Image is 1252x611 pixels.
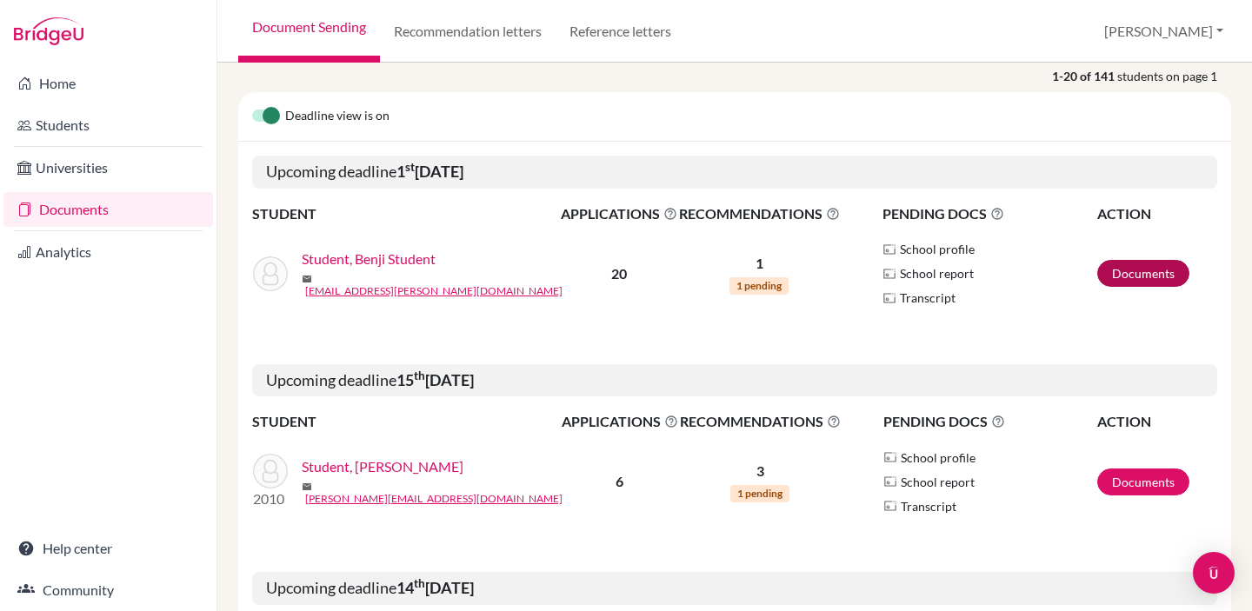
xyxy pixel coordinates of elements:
span: School report [900,264,974,282]
div: Open Intercom Messenger [1193,552,1235,594]
sup: th [414,576,425,590]
a: Universities [3,150,213,185]
span: Transcript [900,289,956,307]
h5: Upcoming deadline [252,364,1217,397]
span: PENDING DOCS [882,203,1095,224]
img: Parchments logo [882,267,896,281]
span: mail [302,274,312,284]
b: 20 [611,265,627,282]
span: mail [302,481,312,492]
th: ACTION [1096,410,1217,433]
p: 3 [680,461,841,481]
h5: Upcoming deadline [252,572,1217,605]
th: STUDENT [252,203,560,225]
span: RECOMMENDATIONS [679,203,840,224]
a: Students [3,108,213,143]
b: 6 [616,473,623,489]
a: [PERSON_NAME][EMAIL_ADDRESS][DOMAIN_NAME] [305,491,563,507]
a: Home [3,66,213,101]
a: Analytics [3,235,213,269]
b: 14 [DATE] [396,578,474,597]
img: Parchments logo [883,475,897,488]
span: 1 pending [730,485,789,502]
span: students on page 1 [1117,67,1231,85]
img: Parchments logo [883,499,897,513]
img: Student, Federico [253,454,288,488]
a: Student, [PERSON_NAME] [302,456,463,477]
span: School report [901,473,975,491]
img: Student, Benji Student [253,256,288,291]
span: PENDING DOCS [883,411,1095,432]
p: 1 [679,253,840,274]
b: 15 [DATE] [396,370,474,389]
a: [EMAIL_ADDRESS][PERSON_NAME][DOMAIN_NAME] [305,283,563,299]
sup: th [414,369,425,382]
b: 1 [DATE] [396,162,463,181]
span: Transcript [901,497,956,515]
span: School profile [900,240,975,258]
span: School profile [901,448,976,467]
a: Documents [3,192,213,227]
sup: st [405,160,415,174]
p: 2010 [253,488,288,509]
a: Documents [1097,260,1189,287]
a: Student, Benji Student [302,249,436,269]
img: Parchments logo [882,291,896,305]
button: [PERSON_NAME] [1096,15,1231,48]
a: Help center [3,531,213,566]
img: Parchments logo [883,450,897,464]
strong: 1-20 of 141 [1052,67,1117,85]
span: Deadline view is on [285,106,390,127]
img: Parchments logo [882,242,896,256]
th: STUDENT [252,410,561,433]
a: Community [3,573,213,608]
th: ACTION [1096,203,1217,225]
span: APPLICATIONS [561,203,677,224]
span: RECOMMENDATIONS [680,411,841,432]
span: APPLICATIONS [562,411,678,432]
img: Bridge-U [14,17,83,45]
span: 1 pending [729,277,789,295]
h5: Upcoming deadline [252,156,1217,189]
a: Documents [1097,468,1189,495]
